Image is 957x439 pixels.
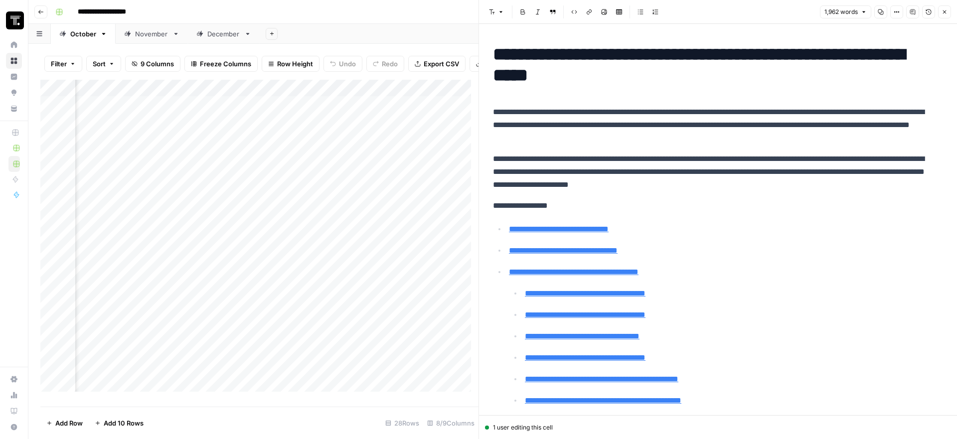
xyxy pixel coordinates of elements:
span: 9 Columns [141,59,174,69]
div: 1 user editing this cell [485,423,951,432]
button: Sort [86,56,121,72]
a: Opportunities [6,85,22,101]
a: Settings [6,371,22,387]
span: Sort [93,59,106,69]
span: Add Row [55,418,83,428]
div: 8/9 Columns [423,415,478,431]
a: Usage [6,387,22,403]
button: Row Height [262,56,319,72]
button: 1,962 words [820,5,871,18]
span: Export CSV [424,59,459,69]
button: 9 Columns [125,56,180,72]
a: December [188,24,260,44]
span: Add 10 Rows [104,418,144,428]
button: Workspace: Thoughtspot [6,8,22,33]
span: Freeze Columns [200,59,251,69]
a: Learning Hub [6,403,22,419]
button: Freeze Columns [184,56,258,72]
button: Add 10 Rows [89,415,150,431]
button: Undo [323,56,362,72]
a: Home [6,37,22,53]
div: 28 Rows [381,415,423,431]
a: Insights [6,69,22,85]
a: Browse [6,53,22,69]
div: November [135,29,168,39]
span: Row Height [277,59,313,69]
button: Redo [366,56,404,72]
button: Export CSV [408,56,466,72]
button: Filter [44,56,82,72]
button: Add Row [40,415,89,431]
span: Filter [51,59,67,69]
span: Undo [339,59,356,69]
img: Thoughtspot Logo [6,11,24,29]
div: December [207,29,240,39]
div: October [70,29,96,39]
span: 1,962 words [824,7,858,16]
a: October [51,24,116,44]
span: Redo [382,59,398,69]
a: Your Data [6,101,22,117]
a: November [116,24,188,44]
button: Help + Support [6,419,22,435]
